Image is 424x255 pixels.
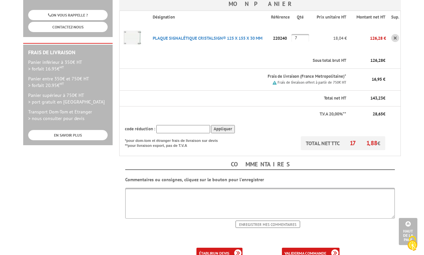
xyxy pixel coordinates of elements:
[28,82,64,88] span: > forfait 20.95€
[373,111,383,117] span: 28,65
[125,111,346,117] p: T.V.A 20,00%**
[28,10,108,20] a: ON VOUS RAPPELLE ?
[352,14,385,21] p: Montant net HT
[404,235,421,252] img: Cookies (fenêtre modale)
[28,66,64,72] span: > forfait 16.95€
[153,35,262,41] a: PLAQUE SIGNALéTIQUE CRISTALSIGN® 125 X 155 X 30 MM
[236,221,300,228] input: Enregistrer mes commentaires
[28,115,84,121] span: > nous consulter pour devis
[28,59,108,72] p: Panier inférieur à 350€ HT
[28,92,108,105] p: Panier supérieur à 750€ HT
[315,14,346,21] p: Prix unitaire HT
[352,95,385,102] p: €
[153,73,346,80] p: Frais de livraison (France Metropolitaine)*
[28,99,105,105] span: > port gratuit en [GEOGRAPHIC_DATA]
[125,126,155,132] span: code réduction :
[125,177,264,183] b: Commentaires ou consignes, cliquez sur le bouton pour l'enregistrer
[125,136,224,149] p: *pour dom-tom et étranger frais de livraison sur devis **pour livraison export, pas de T.V.A
[60,81,64,86] sup: HT
[370,58,383,63] span: 126,28
[273,81,277,85] img: picto.png
[28,108,108,122] p: Transport Dom-Tom et Etranger
[28,22,108,32] a: CONTACTEZ-NOUS
[147,53,347,68] th: Sous total brut HT
[147,11,271,23] th: Désignation
[271,32,291,44] p: 220240
[125,95,346,102] p: Total net HT
[399,218,417,245] a: Haut de la page
[401,233,424,255] button: Cookies (fenêtre modale)
[372,76,385,82] span: 16,95 €
[60,65,64,69] sup: HT
[301,136,385,150] p: TOTAL NET TTC €
[350,139,377,147] span: 171,88
[370,95,383,101] span: 143,23
[28,75,108,89] p: Panier entre 350€ et 750€ HT
[278,80,346,85] small: Frais de livraison offert à partir de 750€ HT
[291,11,310,23] th: Qté
[386,11,400,23] th: Sup.
[271,14,291,21] p: Référence
[310,32,347,44] p: 18,04 €
[28,50,108,56] h2: Frais de Livraison
[125,159,395,170] h4: Commentaires
[352,111,385,117] p: €
[28,130,108,140] a: EN SAVOIR PLUS
[347,32,386,44] p: 126,28 €
[211,125,235,133] input: Appliquer
[120,25,146,51] img: PLAQUE SIGNALéTIQUE CRISTALSIGN® 125 X 155 X 30 MM
[352,58,385,64] p: €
